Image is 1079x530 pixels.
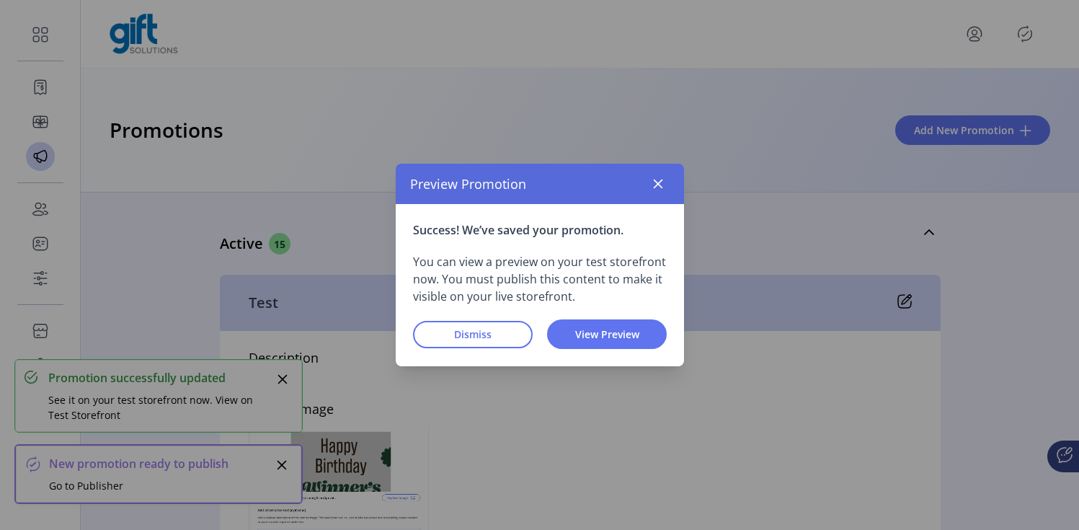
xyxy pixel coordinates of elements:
button: Dismiss [413,321,533,348]
button: View Preview [547,319,667,349]
p: Success! We’ve saved your promotion. [413,221,667,239]
span: View Preview [566,327,648,342]
span: Preview Promotion [410,175,526,194]
p: You can view a preview on your test storefront now. You must publish this content to make it visi... [413,253,667,305]
span: Dismiss [432,327,514,342]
